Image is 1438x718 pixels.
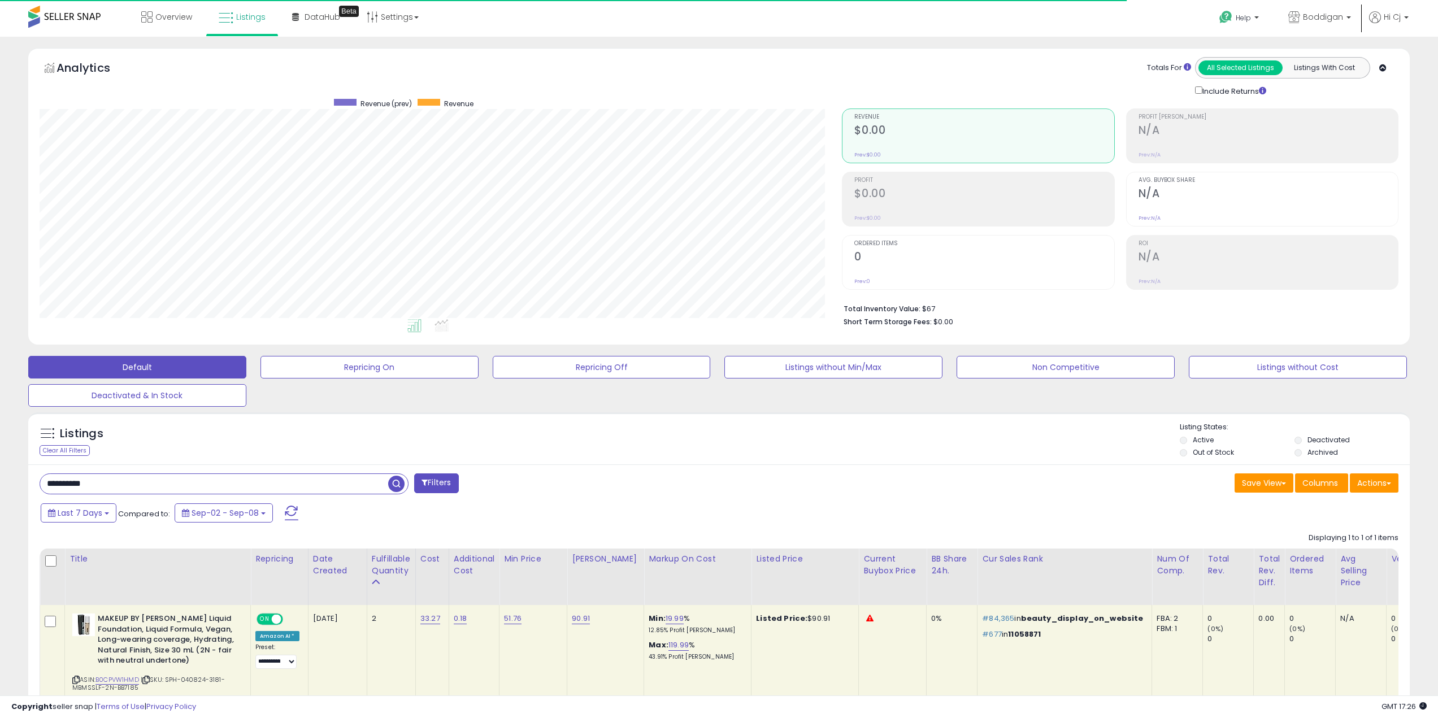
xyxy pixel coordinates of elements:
[649,626,742,634] p: 12.85% Profit [PERSON_NAME]
[1207,613,1253,624] div: 0
[649,639,668,650] b: Max:
[72,675,225,692] span: | SKU: SPH-040824-3181-MBMSSLF-2N-BB7185
[854,151,881,158] small: Prev: $0.00
[1391,553,1432,565] div: Velocity
[1309,533,1398,543] div: Displaying 1 to 1 of 1 items
[60,426,103,442] h5: Listings
[854,124,1114,139] h2: $0.00
[1295,473,1348,493] button: Columns
[1340,613,1378,624] div: N/A
[854,215,881,221] small: Prev: $0.00
[1157,624,1194,634] div: FBM: 1
[1289,624,1305,633] small: (0%)
[666,613,684,624] a: 19.99
[1139,124,1398,139] h2: N/A
[572,613,590,624] a: 90.91
[756,613,807,624] b: Listed Price:
[1219,10,1233,24] i: Get Help
[504,553,562,565] div: Min Price
[1193,435,1214,445] label: Active
[339,6,359,17] div: Tooltip anchor
[1187,84,1280,97] div: Include Returns
[1289,613,1335,624] div: 0
[644,549,751,605] th: The percentage added to the cost of goods (COGS) that forms the calculator for Min & Max prices.
[1021,613,1144,624] span: beauty_display_on_website
[724,356,942,378] button: Listings without Min/Max
[41,503,116,523] button: Last 7 Days
[649,613,742,634] div: %
[1008,629,1041,639] span: 11058871
[1198,60,1283,75] button: All Selected Listings
[1189,356,1407,378] button: Listings without Cost
[982,629,1143,639] p: in
[1207,634,1253,644] div: 0
[98,613,235,669] b: MAKEUP BY [PERSON_NAME] Liquid Foundation, Liquid Formula, Vegan, Long-wearing coverage, Hydratin...
[28,356,246,378] button: Default
[668,639,689,651] a: 119.99
[58,507,102,519] span: Last 7 Days
[454,613,467,624] a: 0.18
[1340,553,1381,589] div: Avg Selling Price
[192,507,259,519] span: Sep-02 - Sep-08
[1258,613,1276,624] div: 0.00
[649,613,666,624] b: Min:
[493,356,711,378] button: Repricing Off
[11,702,196,712] div: seller snap | |
[372,553,411,577] div: Fulfillable Quantity
[1369,11,1409,37] a: Hi Cj
[854,278,870,285] small: Prev: 0
[372,613,407,624] div: 2
[258,615,272,624] span: ON
[1302,477,1338,489] span: Columns
[982,629,1002,639] span: #677
[1139,215,1161,221] small: Prev: N/A
[1236,13,1251,23] span: Help
[844,304,920,314] b: Total Inventory Value:
[313,553,362,577] div: Date Created
[281,615,299,624] span: OFF
[305,11,340,23] span: DataHub
[649,553,746,565] div: Markup on Cost
[1157,553,1198,577] div: Num of Comp.
[97,701,145,712] a: Terms of Use
[1391,624,1407,633] small: (0%)
[72,613,95,636] img: 31nruzYfSmL._SL40_.jpg
[1303,11,1343,23] span: Boddigan
[854,241,1114,247] span: Ordered Items
[255,553,303,565] div: Repricing
[454,553,495,577] div: Additional Cost
[1307,435,1350,445] label: Deactivated
[1139,114,1398,120] span: Profit [PERSON_NAME]
[118,508,170,519] span: Compared to:
[255,631,299,641] div: Amazon AI *
[854,177,1114,184] span: Profit
[255,643,299,669] div: Preset:
[1139,241,1398,247] span: ROI
[1210,2,1270,37] a: Help
[69,553,246,565] div: Title
[982,613,1143,624] p: in
[756,613,850,624] div: $90.91
[1258,553,1280,589] div: Total Rev. Diff.
[236,11,266,23] span: Listings
[572,553,639,565] div: [PERSON_NAME]
[1139,278,1161,285] small: Prev: N/A
[1350,473,1398,493] button: Actions
[863,553,922,577] div: Current Buybox Price
[28,384,246,407] button: Deactivated & In Stock
[57,60,132,79] h5: Analytics
[931,553,972,577] div: BB Share 24h.
[420,553,444,565] div: Cost
[844,301,1390,315] li: $67
[1391,634,1437,644] div: 0
[1207,624,1223,633] small: (0%)
[1180,422,1410,433] p: Listing States:
[854,187,1114,202] h2: $0.00
[756,553,854,565] div: Listed Price
[504,613,522,624] a: 51.76
[1235,473,1293,493] button: Save View
[1381,701,1427,712] span: 2025-09-17 17:26 GMT
[313,613,358,624] div: [DATE]
[414,473,458,493] button: Filters
[1147,63,1191,73] div: Totals For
